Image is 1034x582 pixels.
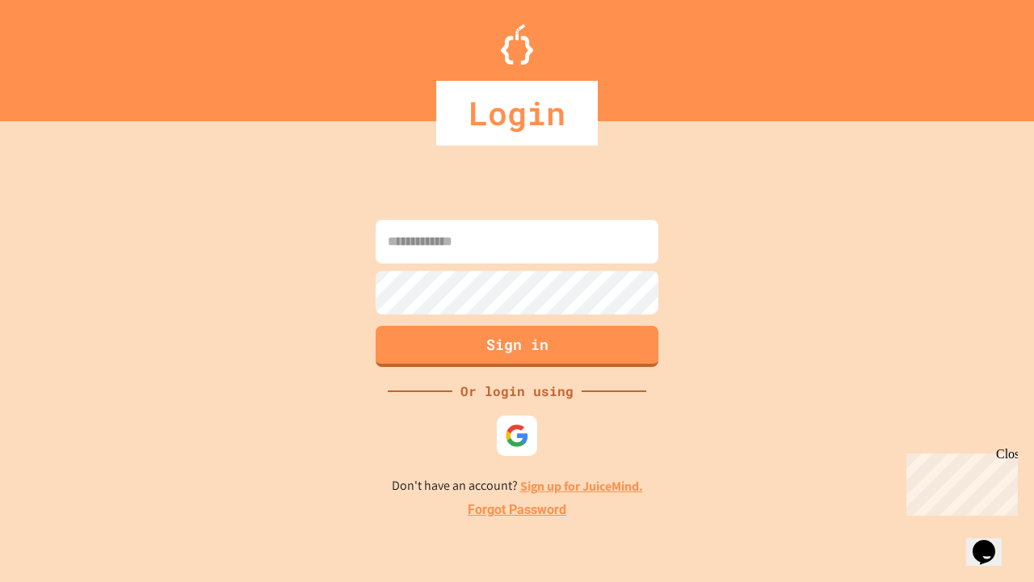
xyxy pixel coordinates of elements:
iframe: chat widget [900,447,1018,516]
div: Or login using [452,382,582,401]
img: Logo.svg [501,24,533,65]
a: Sign up for JuiceMind. [520,478,643,495]
img: google-icon.svg [505,424,529,448]
p: Don't have an account? [392,476,643,496]
iframe: chat widget [966,517,1018,566]
div: Login [436,81,598,145]
button: Sign in [376,326,658,367]
div: Chat with us now!Close [6,6,111,103]
a: Forgot Password [468,500,566,520]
